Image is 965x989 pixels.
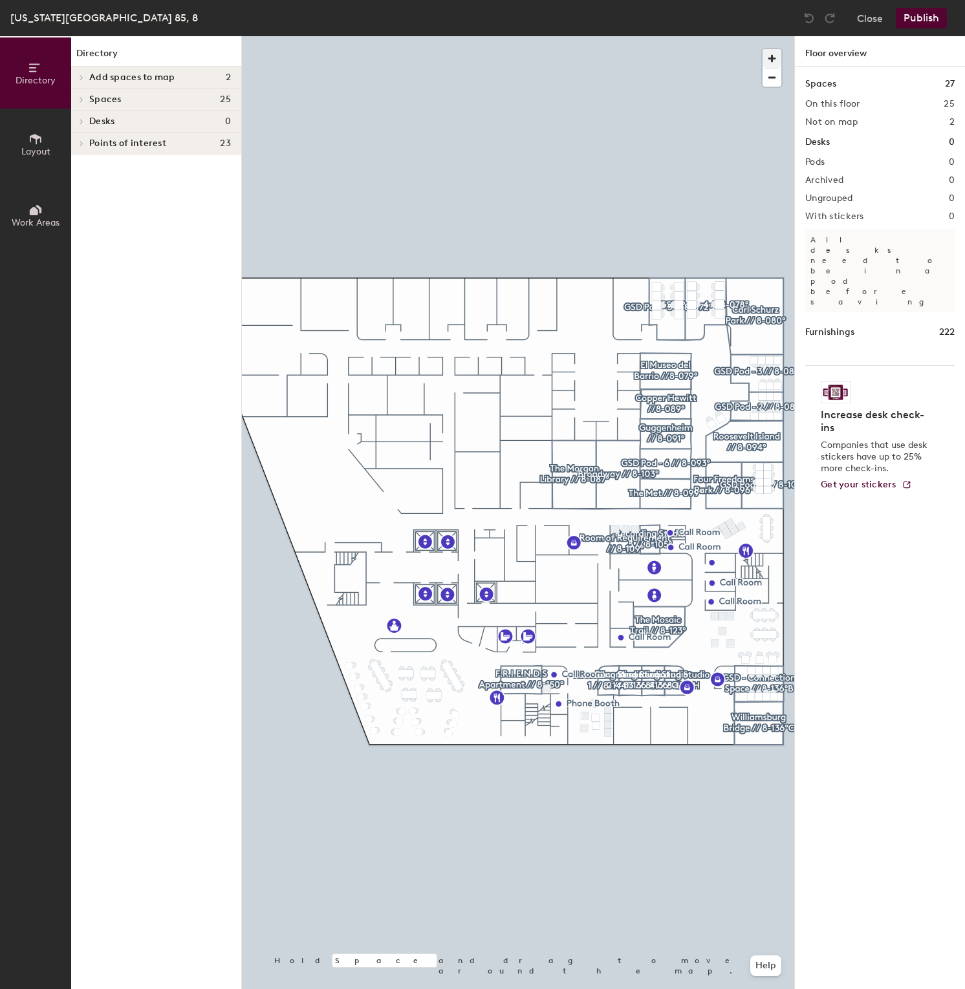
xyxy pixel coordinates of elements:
[821,480,912,491] a: Get your stickers
[949,117,955,127] h2: 2
[805,77,836,91] h1: Spaces
[750,955,781,976] button: Help
[857,8,883,28] button: Close
[220,94,231,105] span: 25
[949,157,955,167] h2: 0
[805,175,843,186] h2: Archived
[896,8,947,28] button: Publish
[805,211,864,222] h2: With stickers
[225,116,231,127] span: 0
[821,479,896,490] span: Get your stickers
[805,117,858,127] h2: Not on map
[805,229,955,312] p: All desks need to be in a pod before saving
[805,157,825,167] h2: Pods
[10,10,198,26] div: [US_STATE][GEOGRAPHIC_DATA] 85, 8
[71,47,241,67] h1: Directory
[805,325,854,339] h1: Furnishings
[226,72,231,83] span: 2
[89,72,175,83] span: Add spaces to map
[823,12,836,25] img: Redo
[945,77,955,91] h1: 27
[939,325,955,339] h1: 222
[805,99,860,109] h2: On this floor
[949,135,955,149] h1: 0
[220,138,231,149] span: 23
[821,381,851,403] img: Sticker logo
[89,138,166,149] span: Points of interest
[795,36,965,67] h1: Floor overview
[89,116,114,127] span: Desks
[949,211,955,222] h2: 0
[949,193,955,204] h2: 0
[803,12,816,25] img: Undo
[821,440,931,474] p: Companies that use desk stickers have up to 25% more check-ins.
[944,99,955,109] h2: 25
[21,146,50,157] span: Layout
[821,409,931,434] h4: Increase desk check-ins
[949,175,955,186] h2: 0
[89,94,122,105] span: Spaces
[805,135,830,149] h1: Desks
[12,217,60,228] span: Work Areas
[805,193,853,204] h2: Ungrouped
[16,75,56,86] span: Directory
